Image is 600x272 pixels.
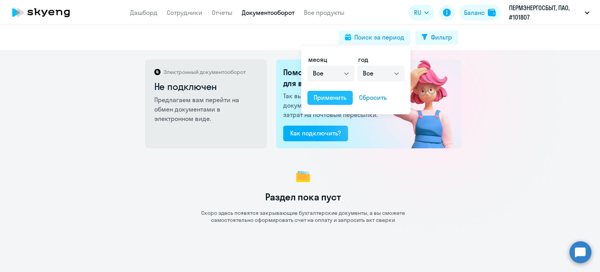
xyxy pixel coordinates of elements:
span: месяц [308,56,327,63]
div: Сбросить [359,93,387,102]
button: Применить [307,91,353,105]
button: Сбросить [353,91,393,105]
div: Применить [314,93,346,102]
span: год [358,56,368,63]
